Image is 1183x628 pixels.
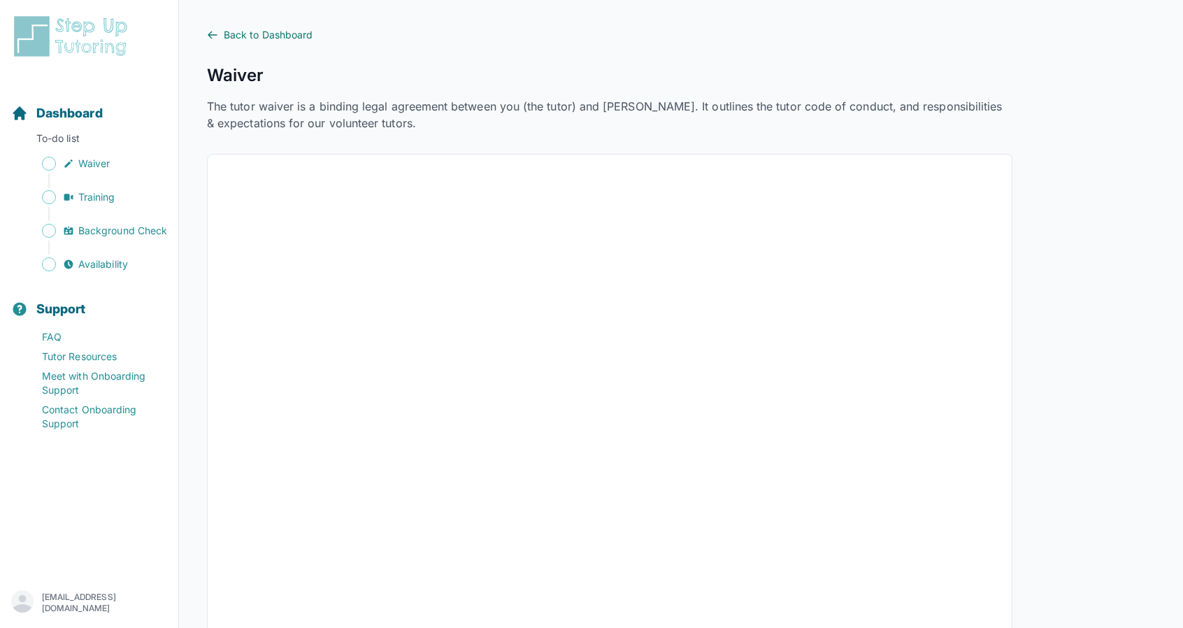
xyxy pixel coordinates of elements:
button: Dashboard [6,81,173,129]
a: Contact Onboarding Support [11,400,178,434]
a: Training [11,187,178,207]
img: logo [11,14,136,59]
span: Support [36,299,86,319]
span: Availability [78,257,128,271]
button: [EMAIL_ADDRESS][DOMAIN_NAME] [11,590,167,615]
span: Background Check [78,224,167,238]
a: Tutor Resources [11,347,178,366]
h1: Waiver [207,64,1012,87]
p: [EMAIL_ADDRESS][DOMAIN_NAME] [42,592,167,614]
button: Support [6,277,173,324]
a: Dashboard [11,104,103,123]
a: Back to Dashboard [207,28,1012,42]
span: Dashboard [36,104,103,123]
span: Back to Dashboard [224,28,313,42]
span: Training [78,190,115,204]
a: Availability [11,255,178,274]
a: Meet with Onboarding Support [11,366,178,400]
a: Background Check [11,221,178,241]
a: FAQ [11,327,178,347]
a: Waiver [11,154,178,173]
p: The tutor waiver is a binding legal agreement between you (the tutor) and [PERSON_NAME]. It outli... [207,98,1012,131]
span: Waiver [78,157,110,171]
p: To-do list [6,131,173,151]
